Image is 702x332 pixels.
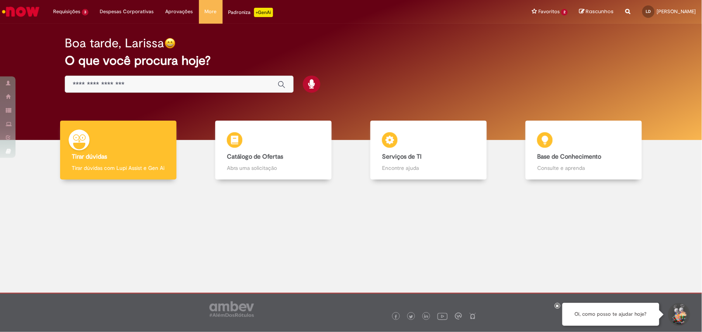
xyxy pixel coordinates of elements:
[72,153,107,161] b: Tirar dúvidas
[455,313,462,320] img: logo_footer_workplace.png
[561,9,568,16] span: 2
[72,164,165,172] p: Tirar dúvidas com Lupi Assist e Gen Ai
[382,164,475,172] p: Encontre ajuda
[657,8,696,15] span: [PERSON_NAME]
[537,164,630,172] p: Consulte e aprenda
[409,315,413,319] img: logo_footer_twitter.png
[537,153,601,161] b: Base de Conhecimento
[394,315,398,319] img: logo_footer_facebook.png
[164,38,176,49] img: happy-face.png
[469,313,476,320] img: logo_footer_naosei.png
[53,8,80,16] span: Requisições
[166,8,193,16] span: Aprovações
[437,311,448,321] img: logo_footer_youtube.png
[196,121,351,180] a: Catálogo de Ofertas Abra uma solicitação
[646,9,651,14] span: LD
[65,36,164,50] h2: Boa tarde, Larissa
[254,8,273,17] p: +GenAi
[227,164,320,172] p: Abra uma solicitação
[205,8,217,16] span: More
[100,8,154,16] span: Despesas Corporativas
[382,153,422,161] b: Serviços de TI
[424,315,428,319] img: logo_footer_linkedin.png
[65,54,638,67] h2: O que você procura hoje?
[579,8,614,16] a: Rascunhos
[506,121,661,180] a: Base de Conhecimento Consulte e aprenda
[351,121,506,180] a: Serviços de TI Encontre ajuda
[228,8,273,17] div: Padroniza
[209,301,254,317] img: logo_footer_ambev_rotulo_gray.png
[586,8,614,15] span: Rascunhos
[1,4,41,19] img: ServiceNow
[562,303,659,326] div: Oi, como posso te ajudar hoje?
[41,121,196,180] a: Tirar dúvidas Tirar dúvidas com Lupi Assist e Gen Ai
[82,9,88,16] span: 3
[667,303,690,326] button: Iniciar Conversa de Suporte
[227,153,283,161] b: Catálogo de Ofertas
[538,8,560,16] span: Favoritos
